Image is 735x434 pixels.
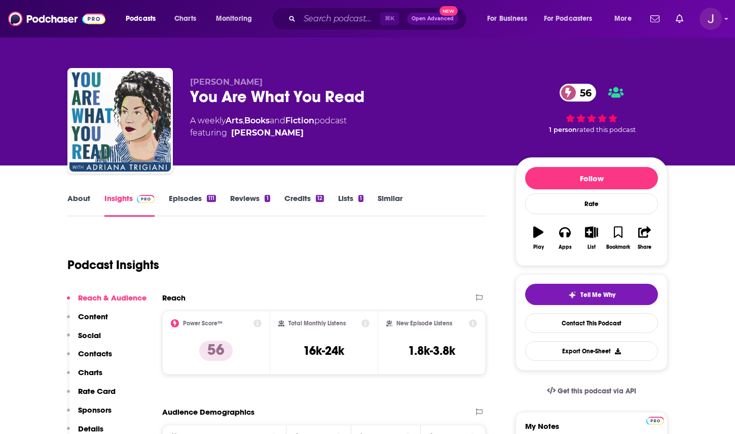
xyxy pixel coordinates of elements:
[560,84,597,102] a: 56
[67,257,159,273] h1: Podcast Insights
[190,127,347,139] span: featuring
[303,343,344,358] h3: 16k-24k
[162,293,186,303] h2: Reach
[439,6,458,16] span: New
[300,11,380,27] input: Search podcasts, credits, & more...
[104,193,155,217] a: InsightsPodchaser Pro
[78,386,116,396] p: Rate Card
[480,11,540,27] button: open menu
[119,11,169,27] button: open menu
[270,116,285,125] span: and
[578,220,605,256] button: List
[199,341,233,361] p: 56
[67,293,146,312] button: Reach & Audience
[408,343,455,358] h3: 1.8k-3.8k
[605,220,631,256] button: Bookmark
[183,320,223,327] h2: Power Score™
[577,126,636,133] span: rated this podcast
[533,244,544,250] div: Play
[558,387,636,395] span: Get this podcast via API
[525,284,658,305] button: tell me why sparkleTell Me Why
[78,424,103,433] p: Details
[516,77,668,140] div: 56 1 personrated this podcast
[243,116,244,125] span: ,
[78,405,112,415] p: Sponsors
[672,10,687,27] a: Show notifications dropdown
[78,368,102,377] p: Charts
[559,244,572,250] div: Apps
[552,220,578,256] button: Apps
[67,330,101,349] button: Social
[646,415,664,425] a: Pro website
[226,116,243,125] a: Arts
[137,195,155,203] img: Podchaser Pro
[338,193,363,217] a: Lists1
[209,11,265,27] button: open menu
[216,12,252,26] span: Monitoring
[537,11,607,27] button: open menu
[580,291,615,299] span: Tell Me Why
[126,12,156,26] span: Podcasts
[168,11,202,27] a: Charts
[69,70,171,172] img: You Are What You Read
[412,16,454,21] span: Open Advanced
[190,77,263,87] span: [PERSON_NAME]
[539,379,644,404] a: Get this podcast via API
[78,349,112,358] p: Contacts
[570,84,597,102] span: 56
[265,195,270,202] div: 1
[378,193,402,217] a: Similar
[67,368,102,386] button: Charts
[487,12,527,26] span: For Business
[78,312,108,321] p: Content
[700,8,722,30] button: Show profile menu
[285,116,314,125] a: Fiction
[646,10,664,27] a: Show notifications dropdown
[525,193,658,214] div: Rate
[169,193,216,217] a: Episodes111
[288,320,346,327] h2: Total Monthly Listens
[67,405,112,424] button: Sponsors
[646,417,664,425] img: Podchaser Pro
[407,13,458,25] button: Open AdvancedNew
[614,12,632,26] span: More
[67,386,116,405] button: Rate Card
[549,126,577,133] span: 1 person
[67,193,90,217] a: About
[396,320,452,327] h2: New Episode Listens
[207,195,216,202] div: 111
[316,195,324,202] div: 12
[606,244,630,250] div: Bookmark
[525,313,658,333] a: Contact This Podcast
[700,8,722,30] img: User Profile
[607,11,644,27] button: open menu
[67,312,108,330] button: Content
[380,12,399,25] span: ⌘ K
[587,244,596,250] div: List
[78,293,146,303] p: Reach & Audience
[230,193,270,217] a: Reviews1
[284,193,324,217] a: Credits12
[358,195,363,202] div: 1
[568,291,576,299] img: tell me why sparkle
[525,167,658,189] button: Follow
[525,341,658,361] button: Export One-Sheet
[700,8,722,30] span: Logged in as josephpapapr
[8,9,105,28] img: Podchaser - Follow, Share and Rate Podcasts
[544,12,593,26] span: For Podcasters
[281,7,476,30] div: Search podcasts, credits, & more...
[244,116,270,125] a: Books
[174,12,196,26] span: Charts
[162,407,254,417] h2: Audience Demographics
[190,115,347,139] div: A weekly podcast
[632,220,658,256] button: Share
[78,330,101,340] p: Social
[67,349,112,368] button: Contacts
[525,220,552,256] button: Play
[638,244,651,250] div: Share
[231,127,304,139] div: [PERSON_NAME]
